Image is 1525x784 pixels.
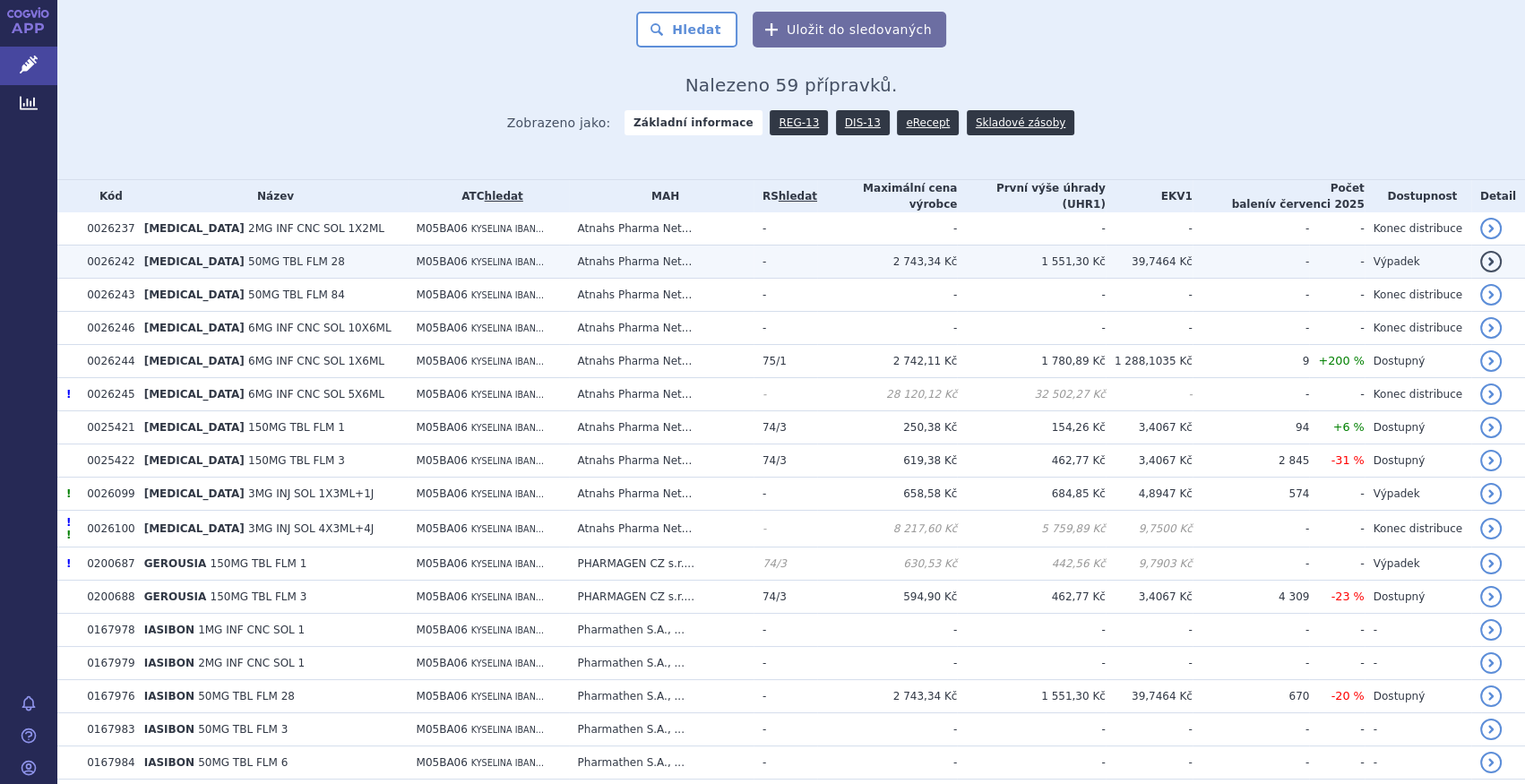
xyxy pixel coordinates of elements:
span: 50MG TBL FLM 6 [198,756,288,769]
span: KYSELINA IBAN... [471,390,544,400]
a: hledat [485,190,523,202]
span: [MEDICAL_DATA] [144,421,245,434]
span: KYSELINA IBAN... [471,423,544,433]
span: KYSELINA IBAN... [471,224,544,234]
td: - [817,212,957,246]
td: 28 120,12 Kč [817,378,957,411]
td: - [1193,647,1309,680]
td: - [754,614,817,647]
span: Tento přípravek má více úhrad. [66,487,71,500]
span: M05BA06 [417,487,468,500]
span: KYSELINA IBAN... [471,625,544,635]
a: detail [1480,619,1502,641]
th: Dostupnost [1365,180,1471,212]
a: detail [1480,553,1502,574]
td: - [1309,212,1364,246]
a: hledat [779,190,817,202]
span: KYSELINA IBAN... [471,257,544,267]
td: 154,26 Kč [957,411,1105,444]
a: eRecept [897,110,959,135]
span: M05BA06 [417,522,468,535]
td: - [1106,647,1193,680]
td: Atnahs Pharma Net... [569,411,754,444]
span: 6MG INF CNC SOL 5X6ML [248,388,384,401]
span: 75/1 [762,355,787,367]
td: - [957,312,1105,345]
td: - [1309,478,1364,511]
td: PHARMAGEN CZ s.r.... [569,547,754,581]
td: 619,38 Kč [817,444,957,478]
td: 0026099 [78,478,134,511]
th: Detail [1471,180,1525,212]
span: 50MG TBL FLM 3 [198,723,288,736]
span: Tento přípravek má více úhrad. [66,529,71,541]
td: 4 309 [1193,581,1309,614]
th: Počet balení [1193,180,1365,212]
span: 3MG INJ SOL 1X3ML+1J [248,487,374,500]
td: - [754,378,817,411]
td: - [1309,246,1364,279]
td: 3,4067 Kč [1106,411,1193,444]
td: - [817,614,957,647]
td: - [1193,312,1309,345]
th: Název [135,180,408,212]
span: KYSELINA IBAN... [471,323,544,333]
td: Dostupný [1365,345,1471,378]
span: IASIBON [144,723,194,736]
span: -20 % [1331,689,1364,702]
td: - [817,312,957,345]
td: - [1193,378,1309,411]
span: KYSELINA IBAN... [471,357,544,366]
td: 0200687 [78,547,134,581]
span: IASIBON [144,690,194,702]
th: Kód [78,180,134,212]
td: Atnahs Pharma Net... [569,279,754,312]
span: [MEDICAL_DATA] [144,522,245,535]
td: Konec distribuce [1365,378,1471,411]
td: 442,56 Kč [957,547,1105,581]
span: M05BA06 [417,388,468,401]
th: MAH [569,180,754,212]
td: - [1365,746,1471,780]
td: 3,4067 Kč [1106,444,1193,478]
span: Nalezeno 59 přípravků. [685,74,898,96]
td: - [1309,279,1364,312]
span: IASIBON [144,657,194,669]
td: Dostupný [1365,411,1471,444]
a: detail [1480,652,1502,674]
td: Pharmathen S.A., ... [569,680,754,713]
a: detail [1480,450,1502,471]
span: 150MG TBL FLM 3 [211,590,307,603]
span: 50MG TBL FLM 28 [248,255,345,268]
a: DIS-13 [836,110,890,135]
td: - [1309,547,1364,581]
td: 32 502,27 Kč [957,378,1105,411]
td: Dostupný [1365,444,1471,478]
td: - [754,279,817,312]
td: 2 743,34 Kč [817,246,957,279]
td: Pharmathen S.A., ... [569,746,754,780]
td: - [957,212,1105,246]
span: -31 % [1331,453,1364,467]
td: Pharmathen S.A., ... [569,614,754,647]
td: 39,7464 Kč [1106,680,1193,713]
td: 3,4067 Kč [1106,581,1193,614]
span: 50MG TBL FLM 84 [248,289,345,301]
td: Dostupný [1365,581,1471,614]
td: - [1309,378,1364,411]
th: RS [754,180,817,212]
span: M05BA06 [417,690,468,702]
span: Poslední data tohoto produktu jsou ze SCAU platného k 01.01.2012. [66,388,71,401]
td: - [1309,713,1364,746]
span: KYSELINA IBAN... [471,659,544,668]
span: KYSELINA IBAN... [471,592,544,602]
td: - [957,746,1105,780]
td: - [1193,746,1309,780]
td: - [1309,647,1364,680]
td: 574 [1193,478,1309,511]
td: PHARMAGEN CZ s.r.... [569,581,754,614]
td: - [1309,746,1364,780]
span: 1MG INF CNC SOL 1 [198,624,305,636]
td: - [1106,378,1193,411]
span: GEROUSIA [144,557,207,570]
